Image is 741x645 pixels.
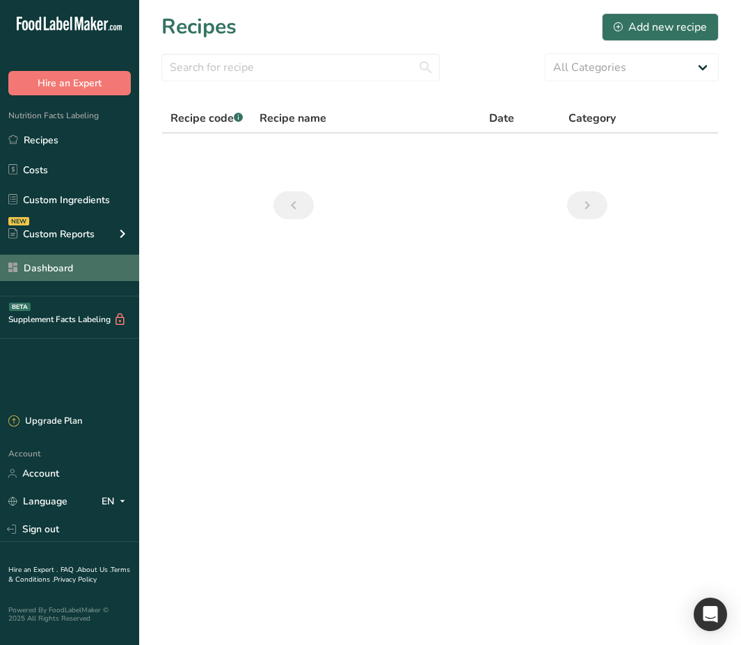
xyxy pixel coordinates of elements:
[9,303,31,311] div: BETA
[170,111,243,126] span: Recipe code
[8,415,82,429] div: Upgrade Plan
[568,110,616,127] span: Category
[77,565,111,575] a: About Us .
[602,13,719,41] button: Add new recipe
[8,606,131,623] div: Powered By FoodLabelMaker © 2025 All Rights Reserved
[567,191,607,219] a: Next page
[273,191,314,219] a: Previous page
[8,227,95,241] div: Custom Reports
[694,598,727,631] div: Open Intercom Messenger
[102,493,131,510] div: EN
[489,110,514,127] span: Date
[8,565,130,584] a: Terms & Conditions .
[8,217,29,225] div: NEW
[260,110,326,127] span: Recipe name
[161,54,440,81] input: Search for recipe
[614,19,707,35] div: Add new recipe
[8,489,67,513] a: Language
[54,575,97,584] a: Privacy Policy
[8,71,131,95] button: Hire an Expert
[8,565,58,575] a: Hire an Expert .
[61,565,77,575] a: FAQ .
[161,11,237,42] h1: Recipes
